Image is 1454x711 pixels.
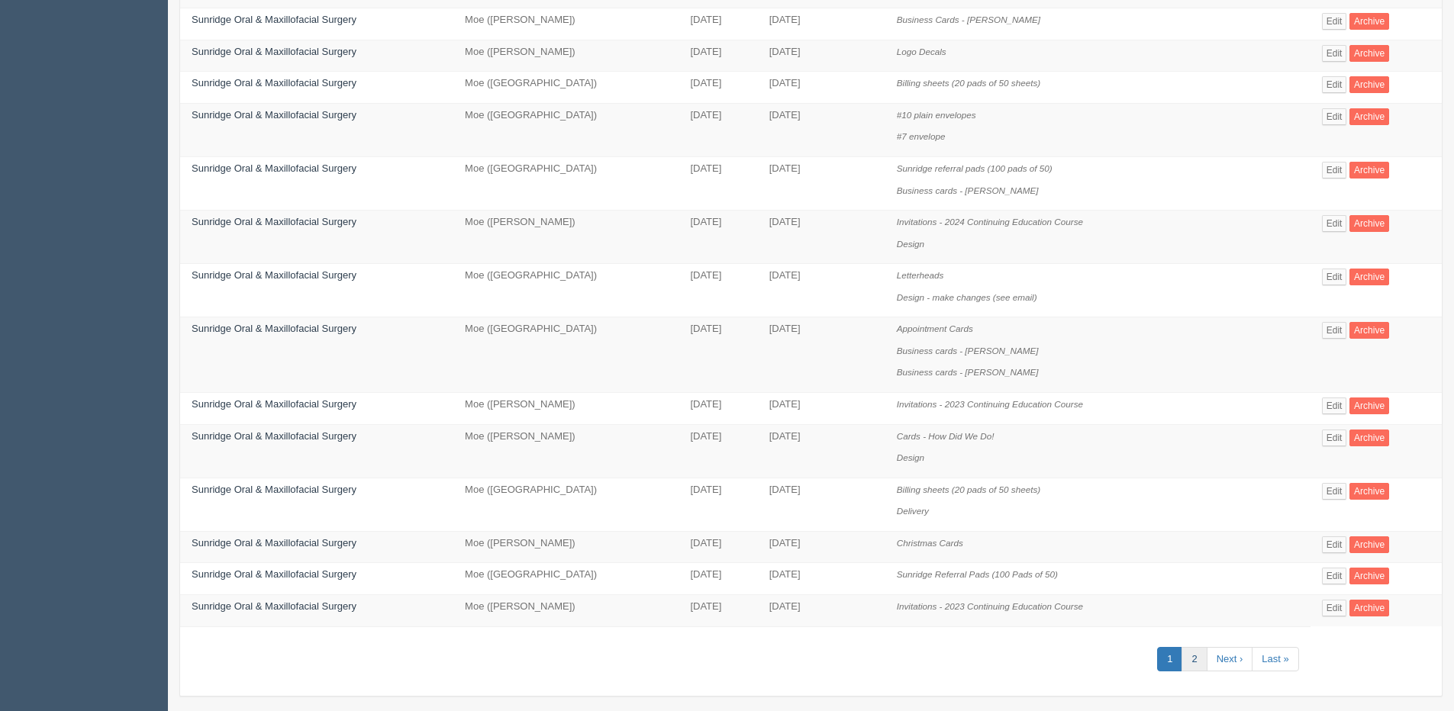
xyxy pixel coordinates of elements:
td: [DATE] [758,211,885,264]
a: Archive [1349,483,1389,500]
a: Sunridge Oral & Maxillofacial Surgery [192,323,356,334]
td: Moe ([PERSON_NAME]) [453,211,679,264]
a: Archive [1349,76,1389,93]
i: Sunridge Referral Pads (100 Pads of 50) [897,569,1058,579]
td: Moe ([GEOGRAPHIC_DATA]) [453,317,679,393]
td: Moe ([PERSON_NAME]) [453,594,679,626]
a: Archive [1349,162,1389,179]
td: [DATE] [758,40,885,72]
a: Edit [1322,108,1347,125]
td: Moe ([GEOGRAPHIC_DATA]) [453,156,679,210]
a: Edit [1322,600,1347,616]
td: [DATE] [679,478,757,531]
i: Sunridge referral pads (100 pads of 50) [897,163,1053,173]
td: [DATE] [679,563,757,595]
i: Christmas Cards [897,538,963,548]
td: [DATE] [758,264,885,317]
a: Archive [1349,13,1389,30]
td: Moe ([PERSON_NAME]) [453,393,679,425]
a: Edit [1322,162,1347,179]
td: [DATE] [758,103,885,156]
td: [DATE] [679,156,757,210]
i: Design - make changes (see email) [897,292,1037,302]
a: Edit [1322,568,1347,584]
i: Billing sheets (20 pads of 50 sheets) [897,78,1040,88]
td: [DATE] [679,40,757,72]
a: 1 [1157,647,1182,672]
td: [DATE] [679,72,757,104]
a: Sunridge Oral & Maxillofacial Surgery [192,568,356,580]
td: [DATE] [758,156,885,210]
i: Delivery [897,506,929,516]
td: [DATE] [758,424,885,478]
td: Moe ([GEOGRAPHIC_DATA]) [453,563,679,595]
td: [DATE] [679,211,757,264]
td: Moe ([GEOGRAPHIC_DATA]) [453,72,679,104]
a: Last » [1252,647,1298,672]
a: Sunridge Oral & Maxillofacial Surgery [192,216,356,227]
a: Sunridge Oral & Maxillofacial Surgery [192,109,356,121]
a: Edit [1322,536,1347,553]
a: Edit [1322,322,1347,339]
a: 2 [1182,647,1207,672]
a: Archive [1349,45,1389,62]
i: Appointment Cards [897,323,973,333]
i: Design [897,239,924,249]
td: [DATE] [679,594,757,626]
a: Sunridge Oral & Maxillofacial Surgery [192,77,356,88]
i: Business cards - [PERSON_NAME] [897,346,1039,355]
i: #7 envelope [897,131,946,141]
td: [DATE] [758,8,885,40]
a: Edit [1322,397,1347,414]
td: [DATE] [758,317,885,393]
td: Moe ([GEOGRAPHIC_DATA]) [453,478,679,531]
td: [DATE] [758,531,885,563]
a: Archive [1349,568,1389,584]
a: Sunridge Oral & Maxillofacial Surgery [192,14,356,25]
a: Sunridge Oral & Maxillofacial Surgery [192,269,356,281]
td: [DATE] [679,317,757,393]
a: Archive [1349,536,1389,553]
td: [DATE] [758,563,885,595]
a: Edit [1322,269,1347,285]
a: Sunridge Oral & Maxillofacial Surgery [192,600,356,612]
a: Edit [1322,76,1347,93]
td: Moe ([GEOGRAPHIC_DATA]) [453,264,679,317]
i: Business cards - [PERSON_NAME] [897,185,1039,195]
td: [DATE] [758,594,885,626]
a: Archive [1349,429,1389,446]
a: Archive [1349,108,1389,125]
td: [DATE] [758,72,885,104]
a: Sunridge Oral & Maxillofacial Surgery [192,398,356,410]
i: Cards - How Did We Do! [897,431,995,441]
a: Archive [1349,215,1389,232]
i: Invitations - 2023 Continuing Education Course [897,399,1083,409]
a: Edit [1322,429,1347,446]
a: Archive [1349,269,1389,285]
i: #10 plain envelopes [897,110,976,120]
td: Moe ([PERSON_NAME]) [453,40,679,72]
i: Business Cards - [PERSON_NAME] [897,14,1040,24]
a: Archive [1349,600,1389,616]
td: [DATE] [679,424,757,478]
td: Moe ([PERSON_NAME]) [453,531,679,563]
i: Logo Decals [897,47,946,56]
a: Edit [1322,13,1347,30]
i: Invitations - 2023 Continuing Education Course [897,601,1083,611]
td: Moe ([PERSON_NAME]) [453,424,679,478]
td: [DATE] [758,393,885,425]
td: [DATE] [758,478,885,531]
i: Letterheads [897,270,944,280]
a: Sunridge Oral & Maxillofacial Surgery [192,430,356,442]
a: Edit [1322,45,1347,62]
a: Sunridge Oral & Maxillofacial Surgery [192,537,356,549]
a: Edit [1322,483,1347,500]
a: Sunridge Oral & Maxillofacial Surgery [192,484,356,495]
i: Business cards - [PERSON_NAME] [897,367,1039,377]
a: Sunridge Oral & Maxillofacial Surgery [192,162,356,174]
td: [DATE] [679,103,757,156]
td: [DATE] [679,531,757,563]
i: Billing sheets (20 pads of 50 sheets) [897,484,1040,494]
td: [DATE] [679,264,757,317]
td: [DATE] [679,8,757,40]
